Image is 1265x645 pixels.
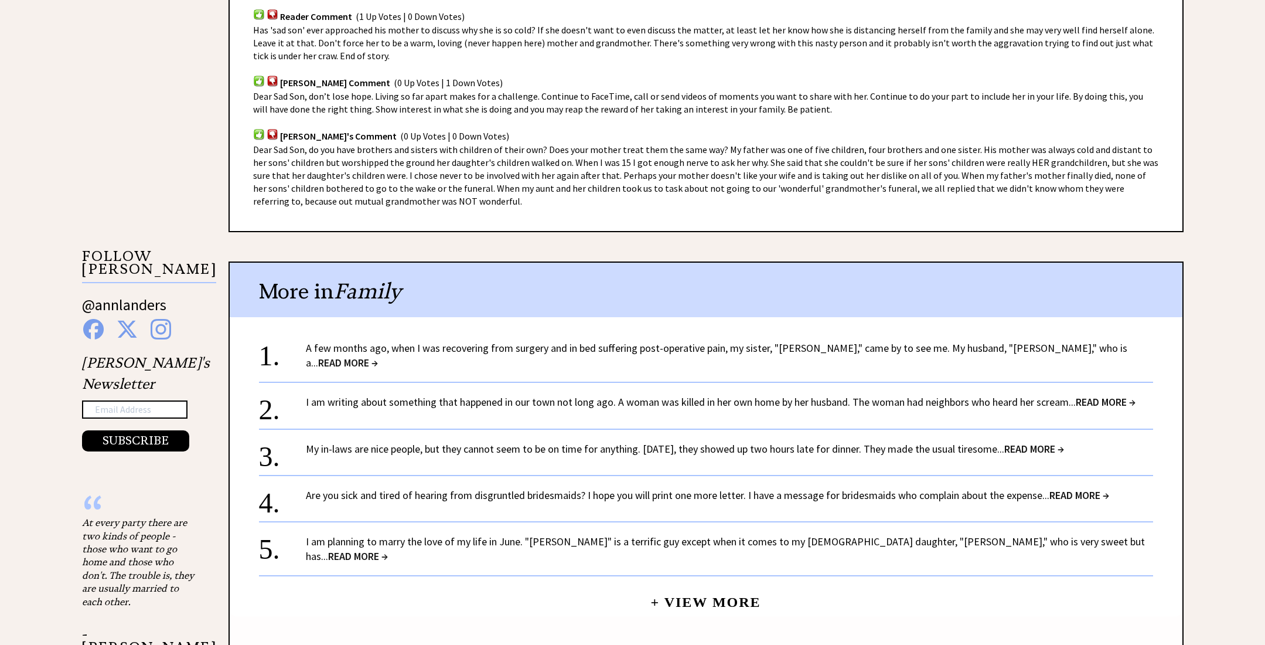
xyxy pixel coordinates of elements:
[259,395,306,416] div: 2.
[259,341,306,362] div: 1.
[253,24,1154,62] span: Has 'sad son' ever approached his mother to discuss why she is so cold? If she doesn't want to ev...
[328,549,388,563] span: READ MORE →
[82,295,166,326] a: @annlanders
[259,488,306,510] div: 4.
[253,9,265,20] img: votup.png
[394,77,503,89] span: (0 Up Votes | 1 Down Votes)
[1049,488,1109,502] span: READ MORE →
[82,352,210,452] div: [PERSON_NAME]'s Newsletter
[82,400,187,419] input: Email Address
[267,75,278,86] img: votdown.png
[82,250,216,283] p: FOLLOW [PERSON_NAME]
[267,9,278,20] img: votdown.png
[259,442,306,463] div: 3.
[306,535,1145,563] a: I am planning to marry the love of my life in June. "[PERSON_NAME]" is a terrific guy except when...
[253,144,1158,207] span: Dear Sad Son, do you have brothers and sisters with children of their own? Does your mother treat...
[280,11,352,22] span: Reader Comment
[151,319,171,340] img: instagram%20blue.png
[253,90,1143,115] span: Dear Sad Son, don’t lose hope. Living so far apart makes for a challenge. Continue to FaceTime, c...
[82,516,199,608] div: At every party there are two kinds of people - those who want to go home and those who don't. The...
[253,128,265,140] img: votup.png
[1004,442,1064,456] span: READ MORE →
[306,395,1136,409] a: I am writing about something that happened in our town not long ago. A woman was killed in her ow...
[117,319,138,340] img: x%20blue.png
[334,278,401,304] span: Family
[306,341,1127,369] a: A few months ago, when I was recovering from surgery and in bed suffering post-operative pain, my...
[318,356,378,369] span: READ MORE →
[259,534,306,556] div: 5.
[83,319,104,340] img: facebook%20blue.png
[82,504,199,516] div: “
[306,442,1064,456] a: My in-laws are nice people, but they cannot seem to be on time for anything. [DATE], they showed ...
[230,263,1182,317] div: More in
[650,585,761,610] a: + View More
[306,488,1109,502] a: Are you sick and tired of hearing from disgruntled bridesmaids? I hope you will print one more le...
[253,75,265,86] img: votup.png
[280,131,397,142] span: [PERSON_NAME]'s Comment
[267,128,278,140] img: votdown.png
[400,131,509,142] span: (0 Up Votes | 0 Down Votes)
[1076,395,1136,409] span: READ MORE →
[82,430,189,451] button: SUBSCRIBE
[280,77,390,89] span: [PERSON_NAME] Comment
[356,11,465,22] span: (1 Up Votes | 0 Down Votes)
